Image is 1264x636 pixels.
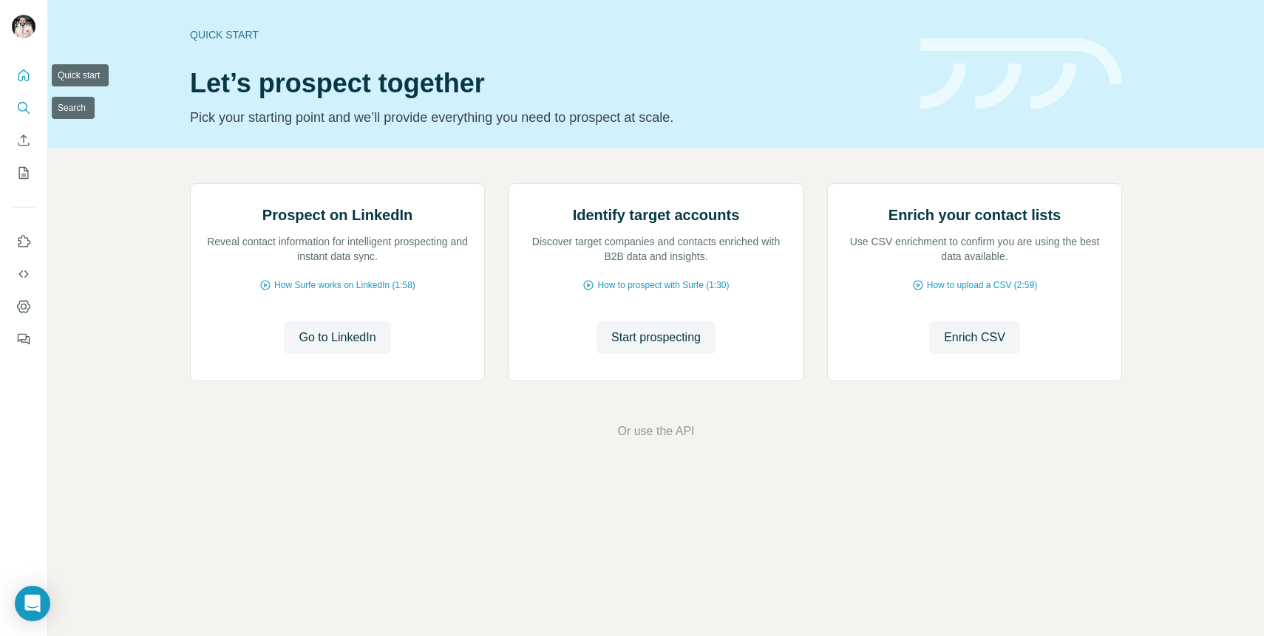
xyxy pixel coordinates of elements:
[929,321,1020,354] button: Enrich CSV
[12,95,35,121] button: Search
[190,69,903,98] h1: Let’s prospect together
[944,329,1005,346] span: Enrich CSV
[927,278,1037,292] span: How to upload a CSV (2:59)
[888,205,1061,225] h2: Enrich your contact lists
[611,329,701,346] span: Start prospecting
[617,423,694,440] button: Or use the API
[843,234,1107,264] p: Use CSV enrichment to confirm you are using the best data available.
[190,27,903,42] div: Quick start
[524,234,788,264] p: Discover target companies and contacts enriched with B2B data and insights.
[597,278,729,292] span: How to prospect with Surfe (1:30)
[573,205,740,225] h2: Identify target accounts
[12,228,35,255] button: Use Surfe on LinkedIn
[12,160,35,186] button: My lists
[12,261,35,287] button: Use Surfe API
[12,293,35,320] button: Dashboard
[299,329,376,346] span: Go to LinkedIn
[12,127,35,154] button: Enrich CSV
[15,586,50,621] div: Open Intercom Messenger
[920,38,1122,110] img: banner
[205,234,469,264] p: Reveal contact information for intelligent prospecting and instant data sync.
[284,321,390,354] button: Go to LinkedIn
[274,278,415,292] span: How Surfe works on LinkedIn (1:58)
[12,15,35,38] img: Avatar
[12,326,35,352] button: Feedback
[262,205,412,225] h2: Prospect on LinkedIn
[190,107,903,128] p: Pick your starting point and we’ll provide everything you need to prospect at scale.
[12,62,35,89] button: Quick start
[597,321,716,354] button: Start prospecting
